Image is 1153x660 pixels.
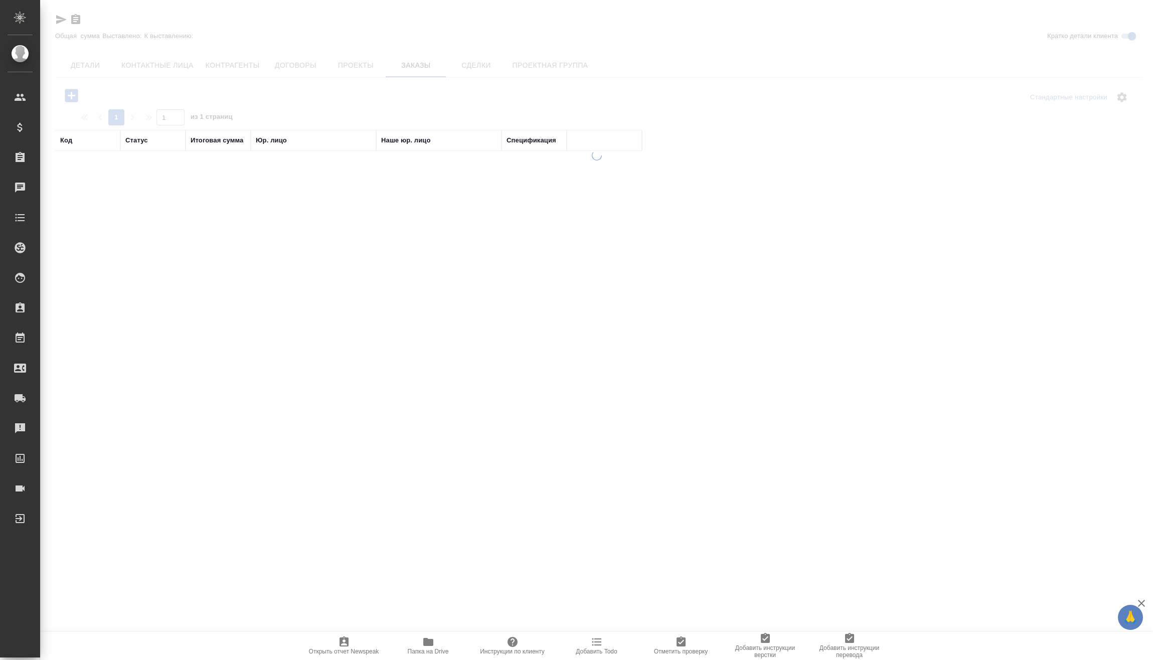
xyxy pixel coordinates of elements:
div: Юр. лицо [256,135,287,145]
div: Спецификация [507,135,556,145]
div: Статус [125,135,148,145]
div: Итоговая сумма [191,135,243,145]
button: 🙏 [1118,605,1143,630]
span: 🙏 [1122,607,1139,628]
div: Наше юр. лицо [381,135,431,145]
div: Код [60,135,72,145]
